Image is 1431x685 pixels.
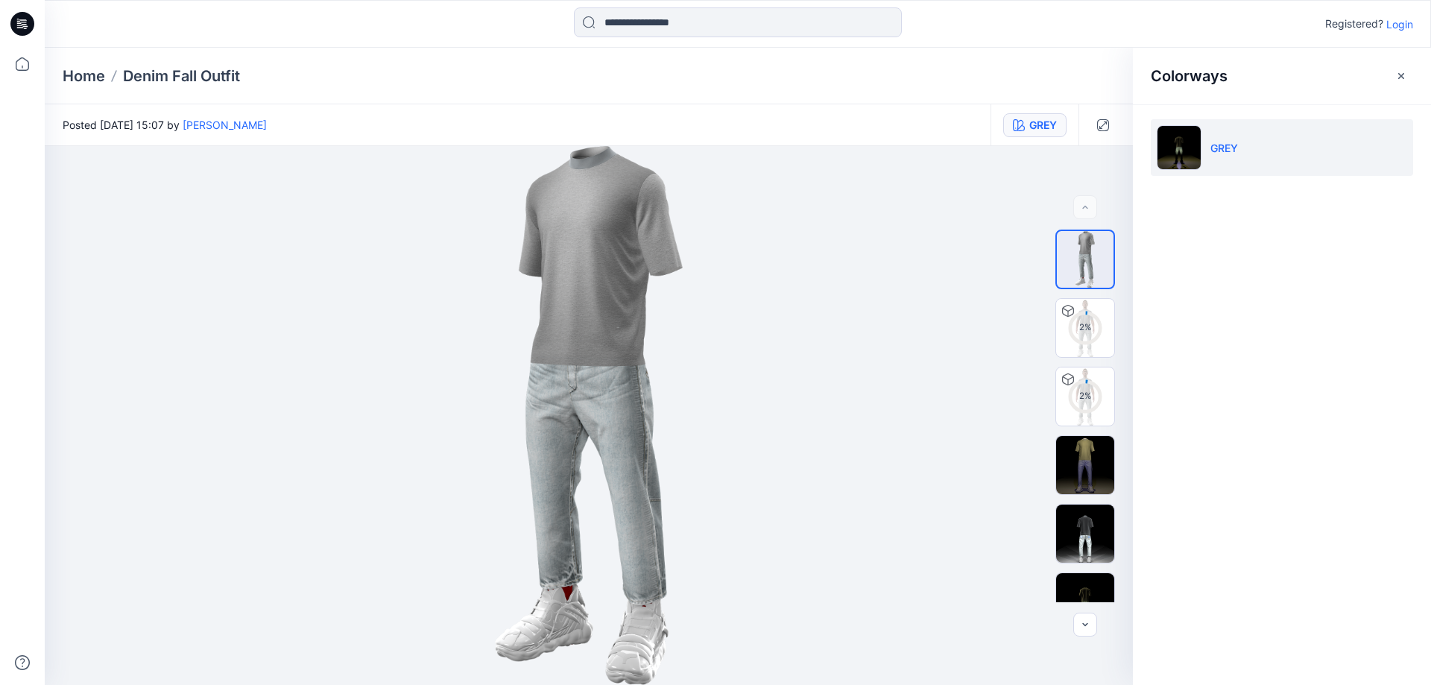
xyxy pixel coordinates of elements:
[1056,367,1114,426] img: Denim Fall Outfit GREY
[1151,67,1228,85] h2: Colorways
[1056,436,1114,494] img: Denim Fall Outfit_GREY
[1386,16,1413,32] p: Login
[1029,117,1057,133] div: GREY
[495,146,683,685] img: eyJhbGciOiJIUzI1NiIsImtpZCI6IjAiLCJzbHQiOiJzZXMiLCJ0eXAiOiJKV1QifQ.eyJkYXRhIjp7InR5cGUiOiJzdG9yYW...
[123,66,240,86] p: Denim Fall Outfit
[63,117,267,133] span: Posted [DATE] 15:07 by
[1210,140,1238,156] p: GREY
[1325,15,1383,33] p: Registered?
[1067,390,1103,403] div: 2 %
[1067,321,1103,334] div: 2 %
[183,119,267,131] a: [PERSON_NAME]
[1003,113,1067,137] button: GREY
[63,66,105,86] a: Home
[1056,505,1114,563] img: Denim Fall Outfit_Colorway 1_Back
[1057,231,1113,288] img: Colorway Cover
[1157,125,1201,170] img: GREY
[1056,299,1114,357] img: Denim Fall Outfit GREY
[1056,573,1114,631] img: Denim Fall Outfit_Back_GREY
